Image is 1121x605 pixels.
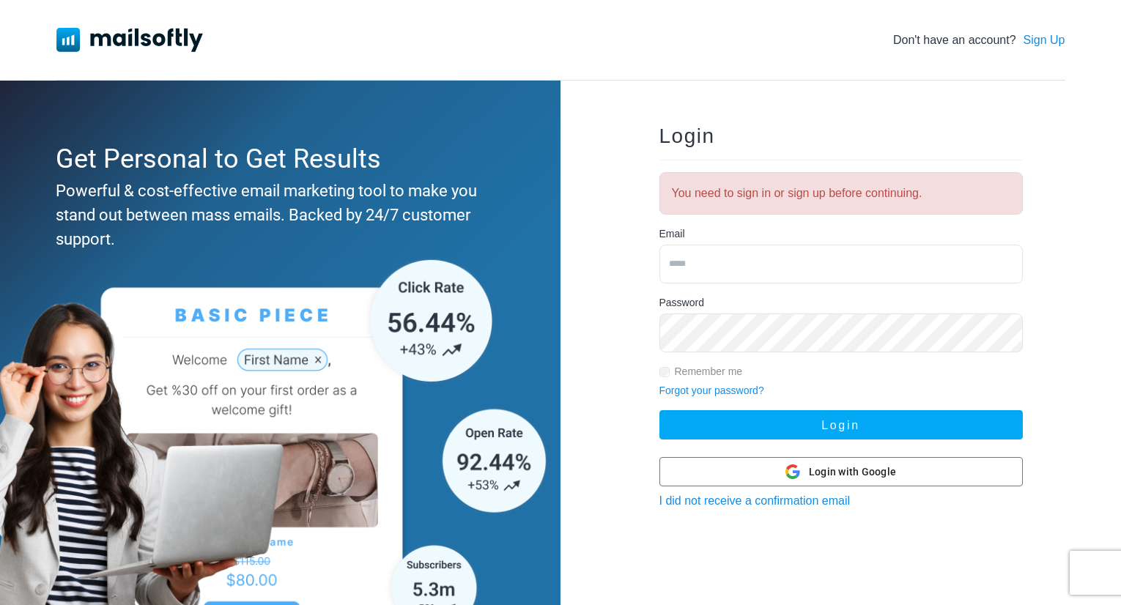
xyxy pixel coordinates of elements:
[659,125,715,147] span: Login
[56,139,498,179] div: Get Personal to Get Results
[659,410,1023,439] button: Login
[659,457,1023,486] button: Login with Google
[893,31,1065,49] div: Don't have an account?
[659,172,1023,215] div: You need to sign in or sign up before continuing.
[675,364,743,379] label: Remember me
[659,226,685,242] label: Email
[809,464,896,480] span: Login with Google
[659,494,851,507] a: I did not receive a confirmation email
[659,385,764,396] a: Forgot your password?
[659,295,704,311] label: Password
[1024,31,1065,49] a: Sign Up
[56,28,203,51] img: Mailsoftly
[56,179,498,251] div: Powerful & cost-effective email marketing tool to make you stand out between mass emails. Backed ...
